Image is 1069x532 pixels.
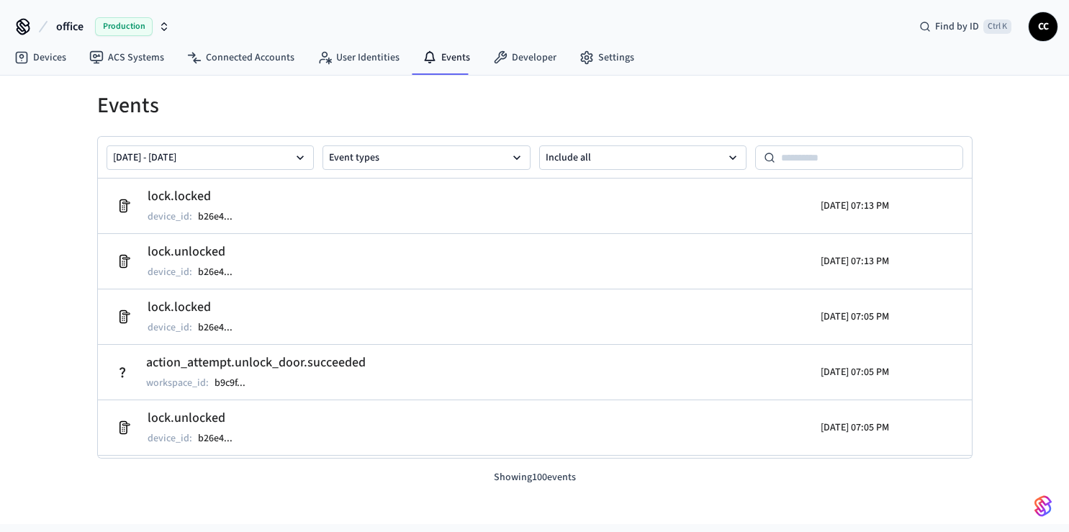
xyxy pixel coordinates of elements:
[306,45,411,71] a: User Identities
[146,353,366,373] h2: action_attempt.unlock_door.succeeded
[1030,14,1056,40] span: CC
[908,14,1023,40] div: Find by IDCtrl K
[195,430,247,447] button: b26e4...
[821,254,889,269] p: [DATE] 07:13 PM
[539,145,747,170] button: Include all
[821,365,889,379] p: [DATE] 07:05 PM
[482,45,568,71] a: Developer
[148,209,192,224] p: device_id :
[195,263,247,281] button: b26e4...
[3,45,78,71] a: Devices
[97,93,973,119] h1: Events
[107,145,315,170] button: [DATE] - [DATE]
[212,374,260,392] button: b9c9f...
[1034,495,1052,518] img: SeamLogoGradient.69752ec5.svg
[148,297,247,317] h2: lock.locked
[95,17,153,36] span: Production
[148,242,247,262] h2: lock.unlocked
[148,265,192,279] p: device_id :
[148,431,192,446] p: device_id :
[821,310,889,324] p: [DATE] 07:05 PM
[821,420,889,435] p: [DATE] 07:05 PM
[935,19,979,34] span: Find by ID
[195,208,247,225] button: b26e4...
[78,45,176,71] a: ACS Systems
[146,376,209,390] p: workspace_id :
[56,18,84,35] span: office
[97,470,973,485] p: Showing 100 events
[983,19,1011,34] span: Ctrl K
[322,145,531,170] button: Event types
[176,45,306,71] a: Connected Accounts
[195,319,247,336] button: b26e4...
[821,199,889,213] p: [DATE] 07:13 PM
[1029,12,1057,41] button: CC
[148,320,192,335] p: device_id :
[568,45,646,71] a: Settings
[148,186,247,207] h2: lock.locked
[411,45,482,71] a: Events
[148,408,247,428] h2: lock.unlocked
